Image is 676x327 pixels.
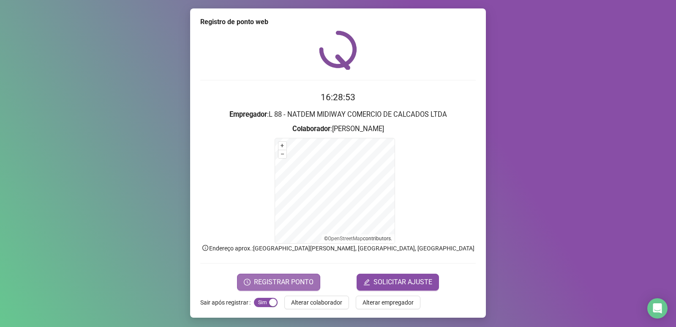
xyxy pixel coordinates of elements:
span: Alterar empregador [363,298,414,307]
span: Alterar colaborador [291,298,342,307]
time: 16:28:53 [321,92,355,102]
h3: : [PERSON_NAME] [200,124,476,135]
button: Alterar colaborador [284,296,349,309]
button: editSOLICITAR AJUSTE [357,274,439,291]
span: clock-circle [244,279,251,286]
img: QRPoint [319,30,357,70]
label: Sair após registrar [200,296,254,309]
span: info-circle [202,244,209,252]
span: SOLICITAR AJUSTE [373,277,432,287]
span: edit [363,279,370,286]
button: + [278,142,286,150]
strong: Colaborador [292,125,330,133]
button: REGISTRAR PONTO [237,274,320,291]
li: © contributors. [324,236,392,242]
button: Alterar empregador [356,296,420,309]
h3: : L 88 - NATDEM MIDIWAY COMERCIO DE CALCADOS LTDA [200,109,476,120]
span: REGISTRAR PONTO [254,277,313,287]
div: Open Intercom Messenger [647,298,668,319]
a: OpenStreetMap [328,236,363,242]
p: Endereço aprox. : [GEOGRAPHIC_DATA][PERSON_NAME], [GEOGRAPHIC_DATA], [GEOGRAPHIC_DATA] [200,244,476,253]
button: – [278,150,286,158]
div: Registro de ponto web [200,17,476,27]
strong: Empregador [229,110,267,118]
